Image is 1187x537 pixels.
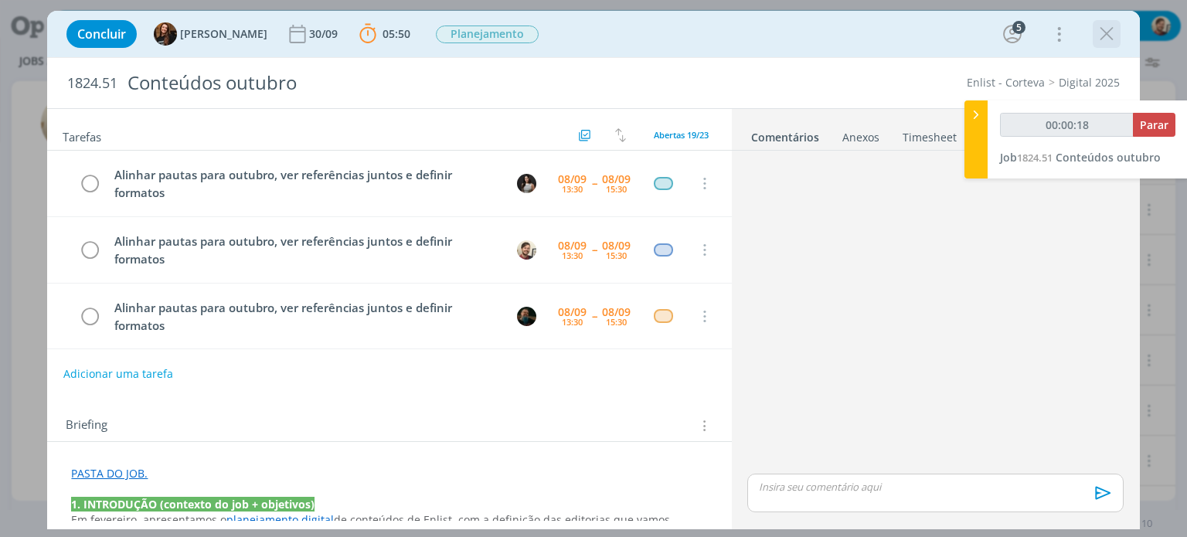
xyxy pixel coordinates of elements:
div: 08/09 [602,174,631,185]
div: 15:30 [606,318,627,326]
a: Job1824.51Conteúdos outubro [1000,150,1161,165]
button: 5 [1000,22,1025,46]
button: M [515,304,539,328]
span: [PERSON_NAME] [180,29,267,39]
div: 13:30 [562,251,583,260]
div: Alinhar pautas para outubro, ver referências juntos e definir formatos [107,232,502,268]
span: -- [592,244,597,255]
img: T [154,22,177,46]
span: Abertas 19/23 [654,129,709,141]
div: 13:30 [562,185,583,193]
div: 08/09 [602,307,631,318]
div: 30/09 [309,29,341,39]
a: Timesheet [902,123,957,145]
span: 1824.51 [1017,151,1053,165]
button: C [515,172,539,195]
span: Tarefas [63,126,101,144]
span: Em fevereiro, apresentamos o [71,512,226,527]
span: Briefing [66,416,107,436]
img: M [517,307,536,326]
a: Digital 2025 [1059,75,1120,90]
span: Concluir [77,28,126,40]
span: -- [592,178,597,189]
img: C [517,174,536,193]
div: 5 [1012,21,1025,34]
span: Planejamento [436,25,539,43]
div: Alinhar pautas para outubro, ver referências juntos e definir formatos [107,165,502,202]
a: Comentários [750,123,820,145]
a: planejamento digital [226,512,334,527]
button: 05:50 [355,22,414,46]
span: 05:50 [383,26,410,41]
div: 15:30 [606,251,627,260]
span: 1824.51 [67,75,117,92]
div: Alinhar pautas para outubro, ver referências juntos e definir formatos [107,298,502,335]
button: T[PERSON_NAME] [154,22,267,46]
span: Conteúdos outubro [1056,150,1161,165]
strong: 1. INTRODUÇÃO (contexto do job + objetivos) [71,497,315,512]
div: Conteúdos outubro [121,64,675,102]
div: 08/09 [558,240,587,251]
div: Anexos [842,130,879,145]
img: G [517,240,536,260]
div: 08/09 [558,307,587,318]
span: Parar [1140,117,1168,132]
div: 15:30 [606,185,627,193]
div: dialog [47,11,1139,529]
button: G [515,238,539,261]
button: Planejamento [435,25,539,44]
a: Enlist - Corteva [967,75,1045,90]
div: 13:30 [562,318,583,326]
span: -- [592,311,597,321]
button: Adicionar uma tarefa [63,360,174,388]
div: 08/09 [602,240,631,251]
button: Concluir [66,20,137,48]
img: arrow-down-up.svg [615,128,626,142]
div: 08/09 [558,174,587,185]
button: Parar [1133,113,1175,137]
a: PASTA DO JOB. [71,466,148,481]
